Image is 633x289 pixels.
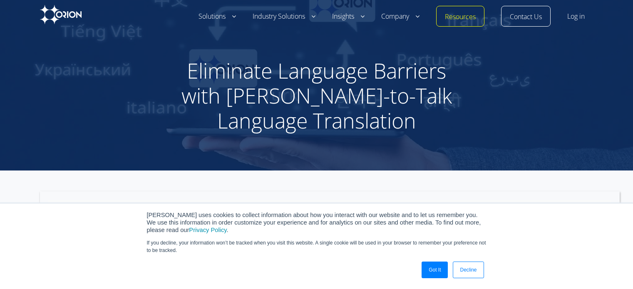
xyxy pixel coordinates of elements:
[381,12,420,22] a: Company
[147,212,481,233] span: [PERSON_NAME] uses cookies to collect information about how you interact with our website and to ...
[510,12,542,22] a: Contact Us
[453,262,484,278] a: Decline
[332,12,365,22] a: Insights
[567,12,585,22] a: Log in
[199,12,236,22] a: Solutions
[67,58,566,133] h1: Eliminate Language Barriers with [PERSON_NAME]-to-Talk Language Translation
[591,249,633,289] iframe: Chat Widget
[445,12,476,22] a: Resources
[253,12,315,22] a: Industry Solutions
[189,227,226,233] a: Privacy Policy
[422,262,448,278] a: Got It
[40,5,82,24] img: Orion
[147,239,487,254] p: If you decline, your information won’t be tracked when you visit this website. A single cookie wi...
